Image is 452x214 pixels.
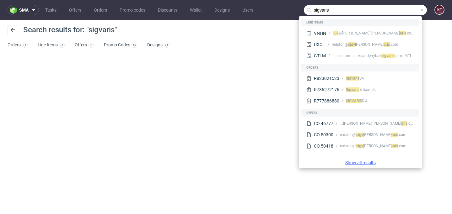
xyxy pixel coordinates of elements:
[314,132,333,138] div: CO.50300
[186,5,206,15] a: Wallet
[23,25,117,34] span: Search results for: "sigvaris"
[301,109,419,117] div: Offers
[314,53,326,59] div: GTLM
[116,5,149,15] a: Promo codes
[301,19,419,26] div: Line items
[314,86,339,93] div: R736272176
[8,5,39,15] button: sma
[38,40,65,50] a: Line Items
[356,133,363,137] span: sigv
[314,41,325,48] div: UXQT
[384,42,398,47] div: .com
[356,144,363,148] span: sigv
[65,5,85,15] a: Offers
[332,53,388,59] div: lp__custom__aleksanderrybak
[346,87,377,92] div: Britain Ltd
[348,42,355,47] span: sigv
[314,30,326,36] div: VNHN
[211,5,234,15] a: Designs
[314,120,333,127] div: CO.46777
[8,40,28,50] a: Orders
[346,99,362,103] span: SIGVARIS
[314,75,339,81] div: R823021523
[10,7,19,14] img: logo
[400,30,414,36] div: .com
[104,40,137,50] a: Promo Codes
[239,5,257,15] a: Users
[301,64,419,71] div: Orders
[392,144,398,148] span: aris
[340,121,401,126] div: [PERSON_NAME].[PERSON_NAME]@
[346,76,359,81] span: Sigvaris
[401,121,407,126] span: aris
[392,143,406,149] div: .com
[435,5,444,14] figcaption: KT
[388,54,395,58] span: aris
[314,143,333,149] div: CO.50418
[90,5,111,15] a: Orders
[332,42,384,47] div: [PERSON_NAME]redston@
[392,133,398,137] span: aris
[75,40,94,50] a: Offers
[400,31,406,35] span: aris
[333,30,400,36] div: [PERSON_NAME].[PERSON_NAME]@
[384,42,390,47] span: aris
[392,132,406,138] div: .com
[41,5,60,15] a: Tasks
[301,159,419,166] a: Show all results
[346,98,369,104] div: S.A.
[331,31,338,35] span: sigv
[340,143,392,149] div: [PERSON_NAME]redston@
[346,76,364,81] div: SA
[19,8,29,12] span: sma
[154,5,181,15] a: Discounts
[401,121,414,126] div: .com
[381,54,388,58] span: sigv
[314,98,339,104] div: R777886880
[346,87,359,92] span: Sigvaris
[147,40,169,50] a: Designs
[340,132,392,138] div: [PERSON_NAME]redston@
[388,53,414,59] div: com__GTLM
